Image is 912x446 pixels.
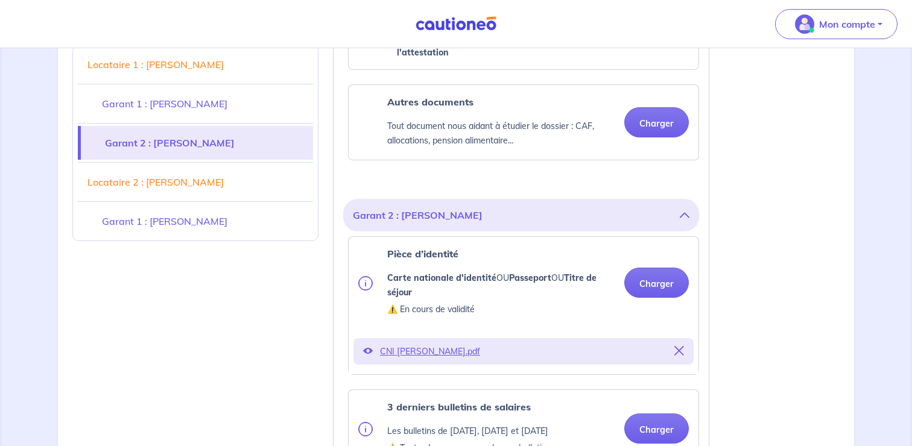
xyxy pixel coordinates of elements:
[358,276,373,291] img: info.svg
[387,401,531,413] strong: 3 derniers bulletins de salaires
[387,96,473,108] strong: Autres documents
[387,271,615,300] p: OU OU
[78,87,313,121] a: Garant 1 : [PERSON_NAME]
[819,17,875,31] p: Mon compte
[674,343,684,360] button: Supprimer
[387,424,548,438] p: Les bulletins de [DATE], [DATE] et [DATE]
[78,48,313,81] a: Locataire 1 : [PERSON_NAME]
[387,302,615,316] p: ⚠️ En cours de validité
[81,126,313,160] a: Garant 2 : [PERSON_NAME]
[387,272,496,283] strong: Carte nationale d'identité
[411,16,501,31] img: Cautioneo
[387,248,458,260] strong: Pièce d’identité
[795,14,814,34] img: illu_account_valid_menu.svg
[775,9,898,39] button: illu_account_valid_menu.svgMon compte
[624,268,689,298] button: Charger
[624,107,689,137] button: Charger
[380,343,667,360] p: CNI [PERSON_NAME].pdf
[509,272,551,283] strong: Passeport
[353,204,689,227] button: Garant 2 : [PERSON_NAME]
[387,119,615,148] p: Tout document nous aidant à étudier le dossier : CAF, allocations, pension alimentaire...
[348,236,699,375] div: categoryName: national-id, userCategory: office-holder
[348,84,699,160] div: categoryName: other, userCategory: office-holder
[78,165,313,199] a: Locataire 2 : [PERSON_NAME]
[363,343,373,360] button: Voir
[358,422,373,436] img: info.svg
[624,413,689,444] button: Charger
[78,204,313,238] a: Garant 1 : [PERSON_NAME]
